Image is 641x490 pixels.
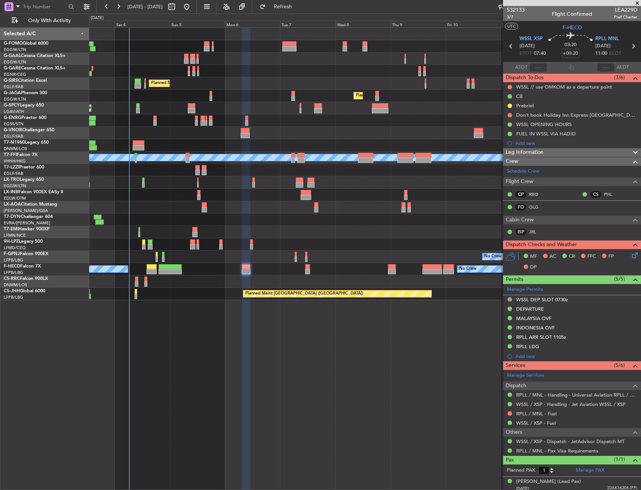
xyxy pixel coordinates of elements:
[614,275,625,283] span: (5/5)
[516,306,544,312] div: DEPARTURE
[4,153,17,157] span: T7-FFI
[4,270,23,275] a: LFPB/LBG
[520,50,532,57] span: ETOT
[534,50,546,57] span: 07:40
[563,24,582,32] span: F-HECD
[335,21,391,27] div: Wed 8
[516,296,568,303] div: WSSL DEP SLOT 0730z
[506,74,544,82] span: Dispatch To-Dos
[516,315,551,322] div: MALAYSIA OVF
[4,116,21,120] span: G-ENRG
[516,102,534,109] div: Prebrief
[506,456,514,464] span: Pax
[4,215,21,219] span: T7-DYN
[4,165,19,170] span: T7-LZZI
[4,158,26,164] a: VHHH/HKG
[4,128,22,132] span: G-VNOR
[604,191,621,198] a: PHL
[4,96,26,102] a: EGGW/LTN
[565,41,577,49] span: 03:20
[516,410,557,417] a: RPLL / MNL - Fuel
[516,325,555,331] div: INDONESIA OVF
[91,15,103,21] div: [DATE]
[4,41,23,46] span: G-FOMO
[609,50,621,57] span: ELDT
[550,253,556,260] span: AC
[614,455,625,463] span: (1/1)
[515,353,637,359] div: Add new
[516,448,598,454] a: RPLL / MNL - Pax Visa Requirements
[530,264,537,271] span: DP
[507,168,539,175] a: Schedule Crew
[516,343,539,350] div: RPLL LDG
[4,295,23,300] a: LFPB/LBG
[4,78,18,83] span: G-SIRS
[529,204,546,210] a: OLG
[19,18,79,23] span: Only With Activity
[4,233,26,238] a: LFMN/NCE
[170,21,225,27] div: Sun 5
[506,240,577,249] span: Dispatch Checks and Weather
[515,190,527,198] div: CP
[617,64,629,71] span: ALDT
[4,183,26,189] a: EGGW/LTN
[506,275,523,284] span: Permits
[4,84,23,90] a: EGLF/FAB
[115,21,170,27] div: Sat 4
[4,103,20,108] span: G-SPCY
[446,21,501,27] div: Fri 10
[267,4,299,9] span: Refresh
[4,165,44,170] a: T7-LZZIPraetor 600
[245,288,363,299] div: Planned Maint [GEOGRAPHIC_DATA] ([GEOGRAPHIC_DATA])
[4,227,18,231] span: T7-EMI
[4,128,54,132] a: G-VNORChallenger 650
[4,208,48,213] a: [PERSON_NAME]/QSA
[506,216,534,224] span: Cabin Crew
[515,203,527,211] div: FO
[501,21,556,27] div: Sat 11
[507,286,543,293] a: Manage Permits
[506,361,525,370] span: Services
[356,90,474,101] div: Planned Maint [GEOGRAPHIC_DATA] ([GEOGRAPHIC_DATA])
[506,382,526,390] span: Dispatch
[507,14,525,20] span: 3/7
[4,289,45,293] a: CS-JHHGlobal 6000
[4,190,63,194] a: LX-INBFalcon 900EX EASy II
[4,116,46,120] a: G-ENRGPraetor 600
[590,190,602,198] div: CS
[4,220,50,226] a: EVRA/[PERSON_NAME]
[4,121,24,127] a: EGSS/STN
[4,41,48,46] a: G-FOMOGlobal 6000
[4,72,26,77] a: EGNR/CEG
[391,21,446,27] div: Thu 9
[614,6,637,14] span: LEA229D
[516,401,626,407] a: WSSL / XSP - Handling - Jet Aviation WSSL / XSP
[4,264,20,269] span: F-HECD
[4,66,66,71] a: G-GARECessna Citation XLS+
[4,277,48,281] a: CS-RRCFalcon 900LX
[595,50,607,57] span: 11:00
[4,227,49,231] a: T7-EMIHawker 900XP
[4,153,37,157] a: T7-FFIFalcon 7X
[4,264,41,269] a: F-HECDFalcon 7X
[529,228,546,235] a: JRL
[506,177,533,186] span: Flight Crew
[587,253,596,260] span: FFC
[516,84,612,90] div: WSSL // use OMKOM as a departure point
[516,438,625,445] a: WSSL / XSP - Dispatch - JetAdvisor Dispatch MT
[4,59,26,65] a: EGGW/LTN
[225,21,280,27] div: Mon 6
[516,392,637,398] a: RPLL / MNL - Handling - Universal Aviation RPLL / MNL
[505,23,518,30] button: UTC
[569,253,575,260] span: CR
[520,35,543,43] span: WSSL XSP
[576,467,604,474] a: Manage PAX
[608,253,614,260] span: FP
[4,78,47,83] a: G-SIRSCitation Excel
[4,245,25,251] a: LFMD/CEQ
[23,1,66,12] input: Trip Number
[529,191,546,198] a: RBO
[506,428,522,437] span: Others
[4,239,19,244] span: 9H-LPZ
[614,74,625,81] span: (3/6)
